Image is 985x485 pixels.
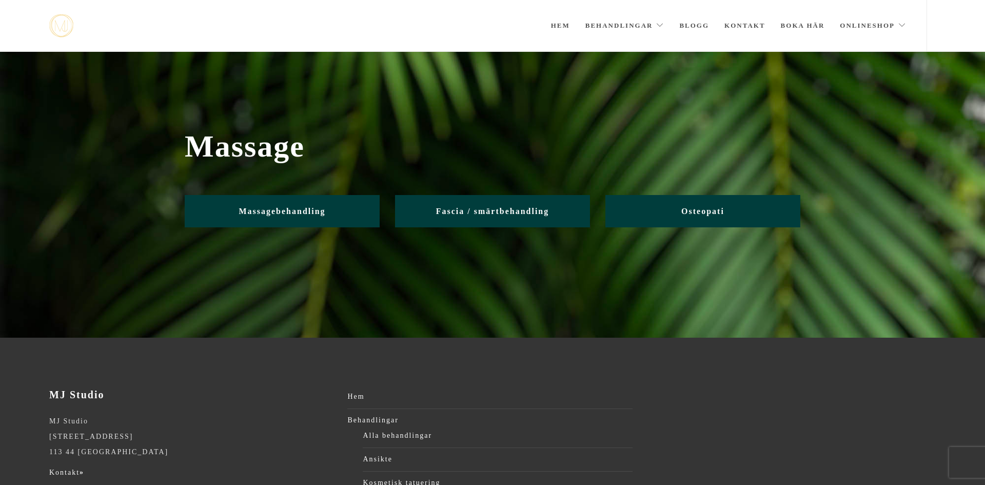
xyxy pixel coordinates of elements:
[185,129,800,164] span: Massage
[185,195,380,227] a: Massagebehandling
[395,195,590,227] a: Fascia / smärtbehandling
[49,414,334,460] p: MJ Studio [STREET_ADDRESS] 113 44 [GEOGRAPHIC_DATA]
[49,389,334,401] h3: MJ Studio
[49,14,73,37] a: mjstudio mjstudio mjstudio
[436,207,549,216] span: Fascia / smärtbehandling
[681,207,724,216] span: Osteopati
[49,469,84,476] a: Kontakt»
[80,469,84,476] strong: »
[605,195,800,227] a: Osteopati
[363,428,632,443] a: Alla behandlingar
[363,452,632,467] a: Ansikte
[49,14,73,37] img: mjstudio
[347,413,632,428] a: Behandlingar
[347,389,632,404] a: Hem
[239,207,325,216] span: Massagebehandling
